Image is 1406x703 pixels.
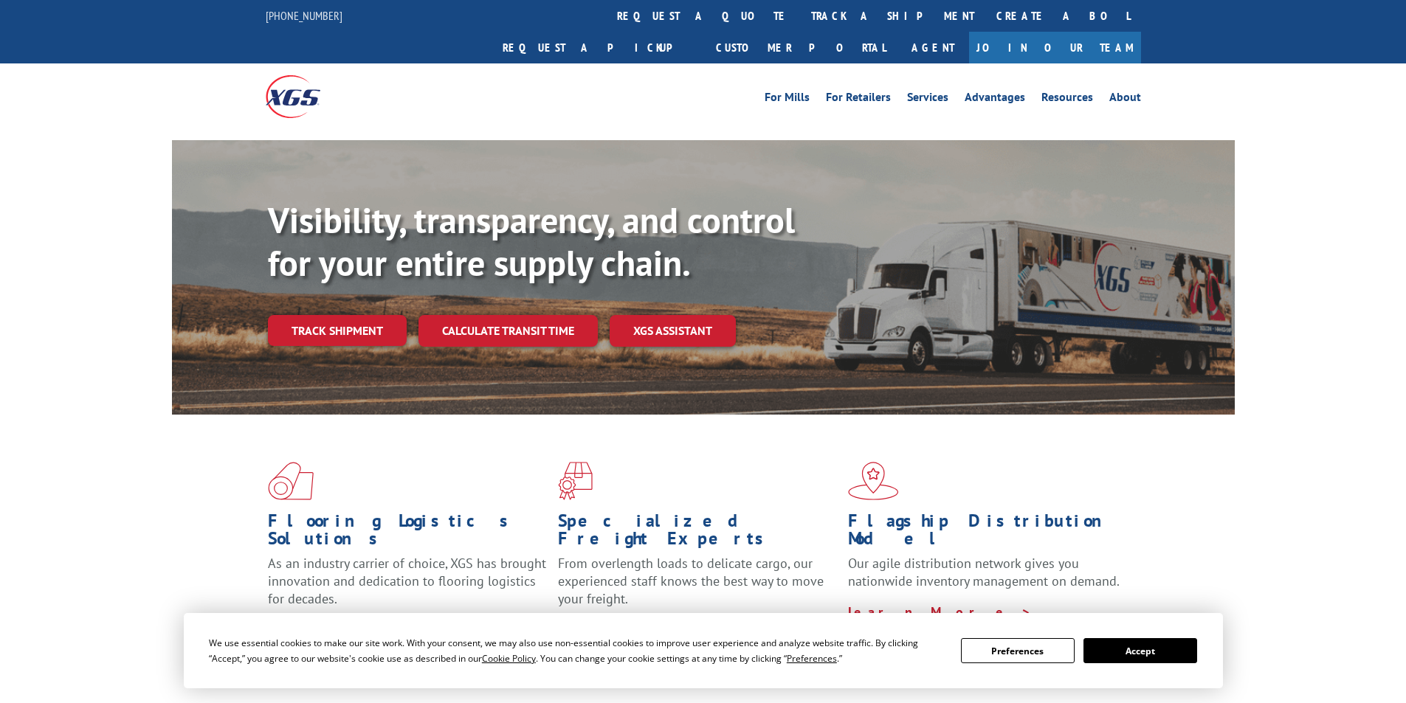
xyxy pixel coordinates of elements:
a: Customer Portal [705,32,897,63]
div: Cookie Consent Prompt [184,613,1223,688]
h1: Specialized Freight Experts [558,512,837,555]
h1: Flagship Distribution Model [848,512,1127,555]
a: Advantages [965,91,1025,108]
a: [PHONE_NUMBER] [266,8,342,23]
a: Agent [897,32,969,63]
a: Learn More > [848,603,1032,620]
button: Accept [1083,638,1197,663]
p: From overlength loads to delicate cargo, our experienced staff knows the best way to move your fr... [558,555,837,620]
a: Calculate transit time [418,315,598,347]
div: We use essential cookies to make our site work. With your consent, we may also use non-essential ... [209,635,943,666]
a: About [1109,91,1141,108]
img: xgs-icon-flagship-distribution-model-red [848,462,899,500]
a: Track shipment [268,315,407,346]
a: For Mills [765,91,810,108]
span: As an industry carrier of choice, XGS has brought innovation and dedication to flooring logistics... [268,555,546,607]
img: xgs-icon-focused-on-flooring-red [558,462,593,500]
span: Preferences [787,652,837,665]
a: XGS ASSISTANT [610,315,736,347]
img: xgs-icon-total-supply-chain-intelligence-red [268,462,314,500]
a: For Retailers [826,91,891,108]
b: Visibility, transparency, and control for your entire supply chain. [268,197,795,285]
h1: Flooring Logistics Solutions [268,512,547,555]
a: Services [907,91,948,108]
button: Preferences [961,638,1075,663]
a: Join Our Team [969,32,1141,63]
a: Resources [1041,91,1093,108]
span: Cookie Policy [482,652,536,665]
a: Request a pickup [492,32,705,63]
span: Our agile distribution network gives you nationwide inventory management on demand. [848,555,1120,589]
